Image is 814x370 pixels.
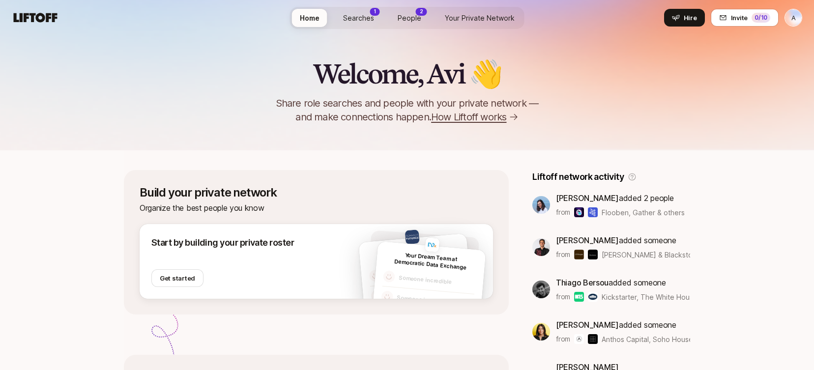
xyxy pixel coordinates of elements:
img: dc9a4624_5136_443e_b003_f78d74dec5e3.jpg [532,323,550,341]
a: Searches1 [335,9,382,27]
span: Thiago Bersou [556,278,609,287]
span: Home [300,13,320,23]
span: People [398,13,421,23]
h2: Welcome, Avi 👋 [313,59,501,88]
img: Gather [588,207,598,217]
img: Soho House & Co [588,334,598,344]
button: Get started [151,269,203,287]
img: Blackstone [588,250,598,259]
img: ACg8ocKfD4J6FzG9_HAYQ9B8sLvPSEBLQEDmbHTY_vjoi9sRmV9s2RKt=s160-c [532,238,550,256]
img: J.P. Morgan [574,250,584,259]
p: from [556,333,570,345]
p: added someone [556,234,690,247]
img: 3b21b1e9_db0a_4655_a67f_ab9b1489a185.jpg [532,196,550,214]
img: Kickstarter [574,292,584,302]
p: Organize the best people you know [140,201,493,214]
p: added someone [556,318,690,331]
p: added someone [556,276,690,289]
button: Invite0/10 [711,9,779,27]
a: Your Private Network [437,9,523,27]
img: default-avatar.svg [383,270,396,283]
p: Someone incredible [399,273,476,289]
span: Your Dream Team at Democratic Data Exchange [394,252,467,271]
img: Anthos Capital [574,334,584,344]
img: default-avatar.svg [369,269,381,282]
button: Hire [664,9,705,27]
button: A [785,9,802,27]
span: Kickstarter, The White House & others [602,293,727,301]
img: 959bebaf_dcab_48df_9ab7_8b2484b7ba89.jpg [425,237,439,252]
p: from [556,206,570,218]
p: Build your private network [140,186,493,199]
span: [PERSON_NAME] [556,320,619,330]
a: People2 [390,9,429,27]
p: Liftoff network activity [532,170,624,184]
a: How Liftoff works [431,110,518,124]
p: 2 [420,8,423,15]
span: Flooben, Gather & others [602,207,685,218]
span: Invite [731,13,748,23]
img: 973e86e5_3432_4657_ac1c_685aa8bab78b.jpg [405,229,420,244]
img: Flooben [574,207,584,217]
p: Start by building your private roster [151,236,294,250]
span: [PERSON_NAME] [556,193,619,203]
img: 6af00304_7fa6_446b_85d4_716c50cfa6d8.jpg [532,281,550,298]
span: Searches [343,13,374,23]
p: 1 [374,8,376,15]
img: The White House [588,292,598,302]
span: [PERSON_NAME] & Blackstone [602,250,690,260]
p: Share role searches and people with your private network — and make connections happen. [260,96,554,124]
span: Anthos Capital, Soho House & Co & others [602,335,740,343]
p: added 2 people [556,192,685,204]
span: Your Private Network [445,13,515,23]
span: Hire [684,13,697,23]
p: A [791,12,796,24]
p: from [556,291,570,303]
p: from [556,249,570,260]
a: Home [292,9,327,27]
img: default-avatar.svg [371,289,383,302]
div: 0 /10 [752,13,770,23]
span: How Liftoff works [431,110,506,124]
span: [PERSON_NAME] [556,235,619,245]
img: default-avatar.svg [381,290,394,303]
